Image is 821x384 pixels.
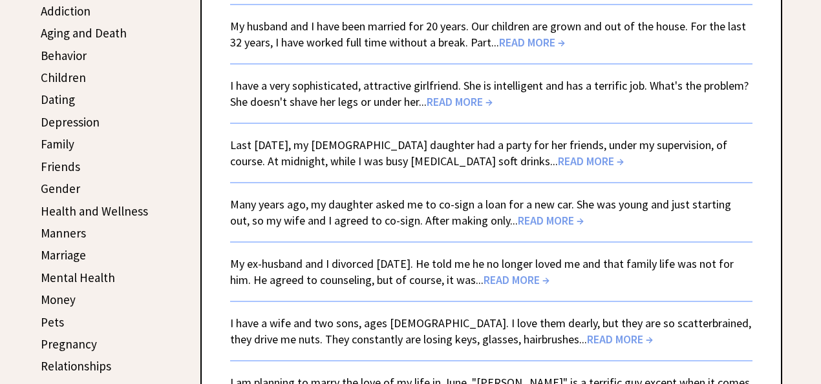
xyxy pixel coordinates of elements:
a: Depression [41,114,100,130]
a: Relationships [41,358,111,374]
a: Gender [41,181,80,196]
a: Children [41,70,86,85]
a: Addiction [41,3,91,19]
a: Money [41,292,76,307]
a: Mental Health [41,270,115,285]
a: Aging and Death [41,25,127,41]
a: Manners [41,225,86,241]
a: Pets [41,314,64,330]
a: Many years ago, my daughter asked me to co-sign a loan for a new car. She was young and just star... [230,197,731,228]
a: Last [DATE], my [DEMOGRAPHIC_DATA] daughter had a party for her friends, under my supervision, of... [230,137,727,168]
span: READ MORE → [427,94,493,109]
a: Friends [41,159,80,174]
a: Family [41,136,74,152]
a: Marriage [41,247,86,263]
a: My ex-husband and I divorced [DATE]. He told me he no longer loved me and that family life was no... [230,256,734,287]
a: Behavior [41,48,87,63]
a: My husband and I have been married for 20 years. Our children are grown and out of the house. For... [230,19,746,50]
span: READ MORE → [518,213,584,228]
a: I have a very sophisticated, attractive girlfriend. She is intelligent and has a terrific job. Wh... [230,78,749,109]
a: Health and Wellness [41,203,148,219]
span: READ MORE → [587,332,653,347]
span: READ MORE → [499,35,565,50]
span: READ MORE → [558,154,624,168]
a: I have a wife and two sons, ages [DEMOGRAPHIC_DATA]. I love them dearly, but they are so scatterb... [230,316,751,347]
a: Pregnancy [41,336,97,352]
span: READ MORE → [484,272,549,287]
a: Dating [41,92,75,107]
